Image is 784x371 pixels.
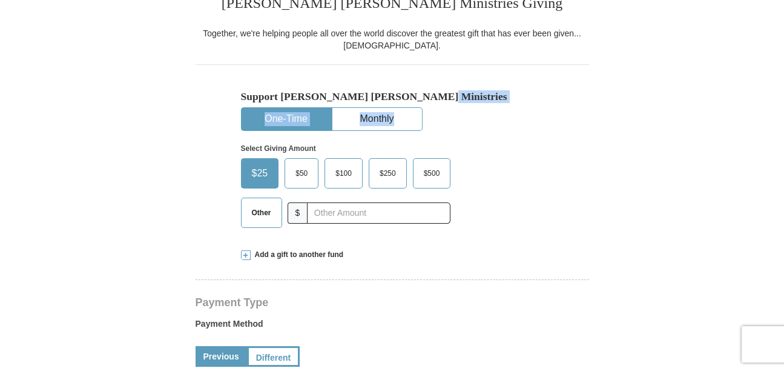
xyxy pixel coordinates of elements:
span: $50 [289,164,314,182]
span: Other [246,204,277,222]
h4: Payment Type [196,298,589,307]
h5: Support [PERSON_NAME] [PERSON_NAME] Ministries [241,90,544,103]
label: Payment Method [196,318,589,336]
input: Other Amount [307,202,450,224]
a: Previous [196,346,247,367]
span: $100 [329,164,358,182]
span: $500 [418,164,446,182]
span: $ [288,202,308,224]
button: One-Time [242,108,331,130]
div: Together, we're helping people all over the world discover the greatest gift that has ever been g... [196,27,589,52]
a: Different [247,346,300,367]
strong: Select Giving Amount [241,144,316,153]
span: $25 [246,164,274,182]
button: Monthly [332,108,422,130]
span: $250 [374,164,402,182]
span: Add a gift to another fund [251,250,344,260]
